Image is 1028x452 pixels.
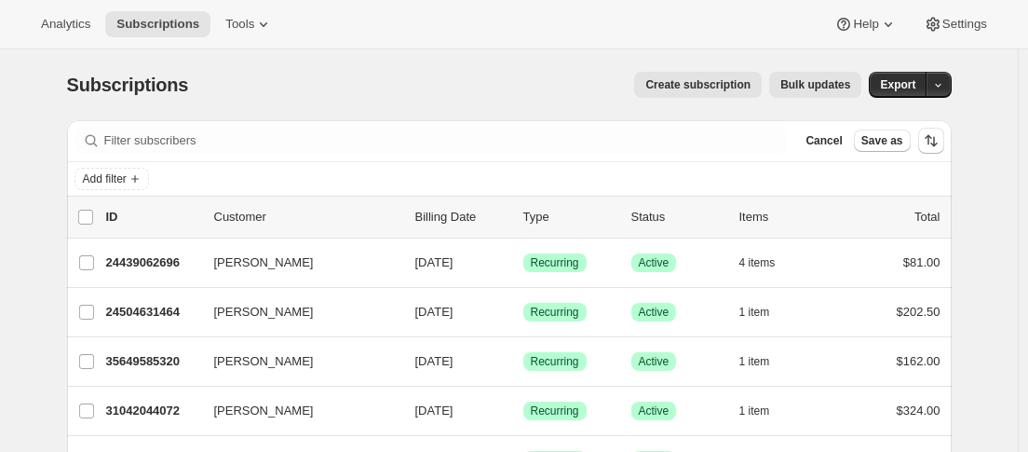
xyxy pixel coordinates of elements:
[918,128,944,154] button: Sort the results
[415,208,508,226] p: Billing Date
[897,305,940,319] span: $202.50
[214,352,314,371] span: [PERSON_NAME]
[203,347,389,377] button: [PERSON_NAME]
[106,402,199,420] p: 31042044072
[739,299,791,325] button: 1 item
[83,171,127,186] span: Add filter
[67,75,189,95] span: Subscriptions
[214,253,314,272] span: [PERSON_NAME]
[106,398,940,424] div: 31042044072[PERSON_NAME][DATE]SuccessRecurringSuccessActive1 item$324.00
[214,11,284,37] button: Tools
[780,77,850,92] span: Bulk updates
[645,77,751,92] span: Create subscription
[823,11,908,37] button: Help
[739,208,832,226] div: Items
[798,130,849,152] button: Cancel
[104,128,788,154] input: Filter subscribers
[203,248,389,278] button: [PERSON_NAME]
[116,17,199,32] span: Subscriptions
[913,11,998,37] button: Settings
[106,253,199,272] p: 24439062696
[634,72,762,98] button: Create subscription
[639,305,670,320] span: Active
[30,11,101,37] button: Analytics
[106,250,940,276] div: 24439062696[PERSON_NAME][DATE]SuccessRecurringSuccessActive4 items$81.00
[805,133,842,148] span: Cancel
[853,17,878,32] span: Help
[225,17,254,32] span: Tools
[739,404,770,418] span: 1 item
[105,11,210,37] button: Subscriptions
[639,354,670,369] span: Active
[739,398,791,424] button: 1 item
[214,402,314,420] span: [PERSON_NAME]
[531,255,579,270] span: Recurring
[106,349,940,375] div: 35649585320[PERSON_NAME][DATE]SuccessRecurringSuccessActive1 item$162.00
[903,255,940,269] span: $81.00
[639,404,670,418] span: Active
[739,354,770,369] span: 1 item
[106,299,940,325] div: 24504631464[PERSON_NAME][DATE]SuccessRecurringSuccessActive1 item$202.50
[203,396,389,426] button: [PERSON_NAME]
[74,168,149,190] button: Add filter
[106,208,940,226] div: IDCustomerBilling DateTypeStatusItemsTotal
[106,352,199,371] p: 35649585320
[531,354,579,369] span: Recurring
[861,133,903,148] span: Save as
[415,305,453,319] span: [DATE]
[739,250,796,276] button: 4 items
[914,208,940,226] p: Total
[214,208,400,226] p: Customer
[897,404,940,418] span: $324.00
[739,305,770,320] span: 1 item
[869,72,927,98] button: Export
[203,297,389,327] button: [PERSON_NAME]
[739,255,776,270] span: 4 items
[415,354,453,368] span: [DATE]
[531,404,579,418] span: Recurring
[854,130,911,152] button: Save as
[415,404,453,418] span: [DATE]
[631,208,724,226] p: Status
[897,354,940,368] span: $162.00
[214,303,314,322] span: [PERSON_NAME]
[639,255,670,270] span: Active
[739,349,791,375] button: 1 item
[415,255,453,269] span: [DATE]
[942,17,987,32] span: Settings
[106,303,199,322] p: 24504631464
[769,72,861,98] button: Bulk updates
[880,77,915,92] span: Export
[523,208,616,226] div: Type
[106,208,199,226] p: ID
[41,17,90,32] span: Analytics
[531,305,579,320] span: Recurring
